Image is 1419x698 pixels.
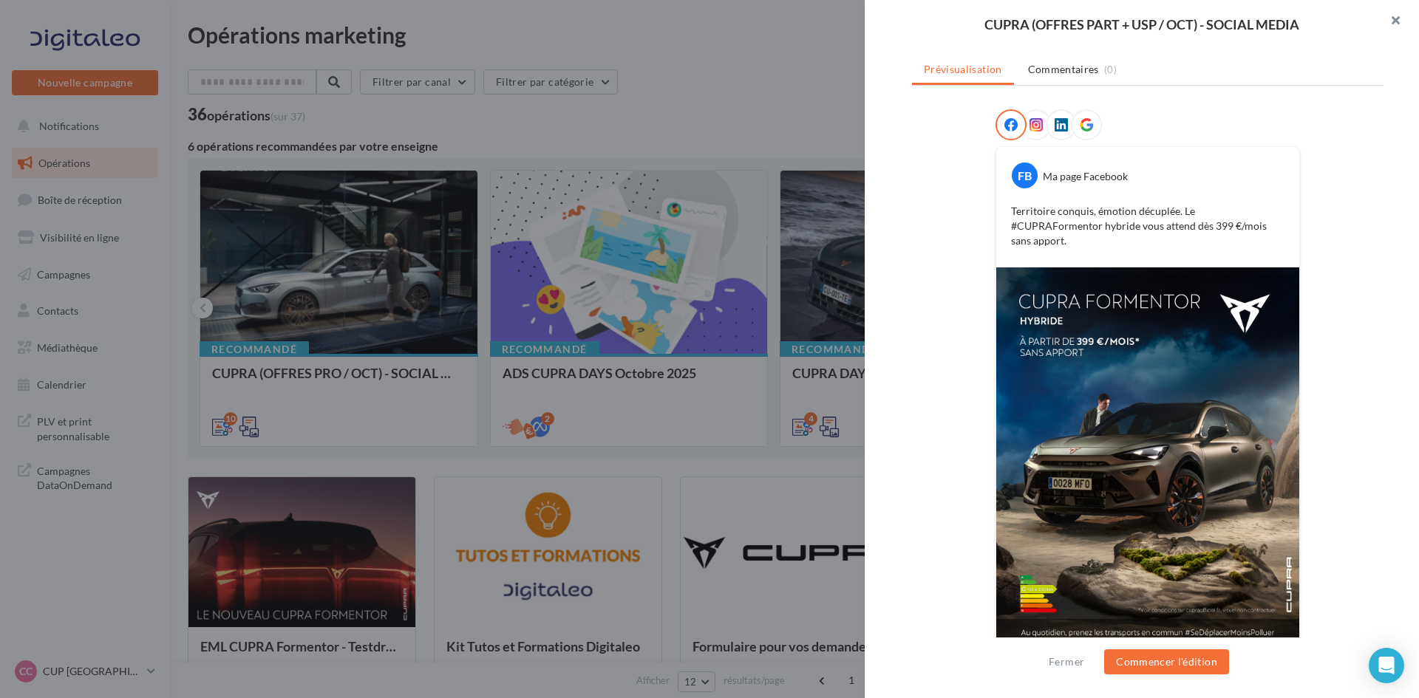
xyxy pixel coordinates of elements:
[1043,169,1128,184] div: Ma page Facebook
[1104,649,1229,674] button: Commencer l'édition
[1369,648,1404,683] div: Open Intercom Messenger
[1104,64,1117,75] span: (0)
[1028,62,1099,77] span: Commentaires
[1043,653,1090,671] button: Fermer
[888,18,1395,31] div: CUPRA (OFFRES PART + USP / OCT) - SOCIAL MEDIA
[1012,162,1038,188] div: FB
[1011,204,1284,248] p: Territoire conquis, émotion décuplée. Le #CUPRAFormentor hybride vous attend dès 399 €/mois sans ...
